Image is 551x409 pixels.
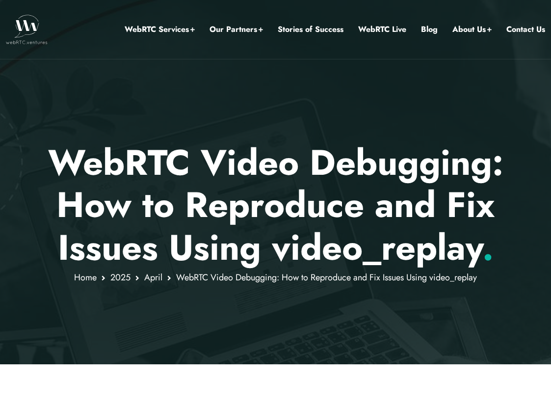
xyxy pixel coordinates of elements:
[421,23,438,36] a: Blog
[6,15,48,44] img: WebRTC.ventures
[358,23,406,36] a: WebRTC Live
[210,23,263,36] a: Our Partners
[482,222,494,273] span: .
[144,271,162,284] a: April
[176,271,477,284] span: WebRTC Video Debugging: How to Reproduce and Fix Issues Using video_replay
[74,271,97,284] a: Home
[125,23,195,36] a: WebRTC Services
[278,23,343,36] a: Stories of Success
[452,23,492,36] a: About Us
[506,23,545,36] a: Contact Us
[110,271,131,284] a: 2025
[6,141,545,269] p: WebRTC Video Debugging: How to Reproduce and Fix Issues Using video_replay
